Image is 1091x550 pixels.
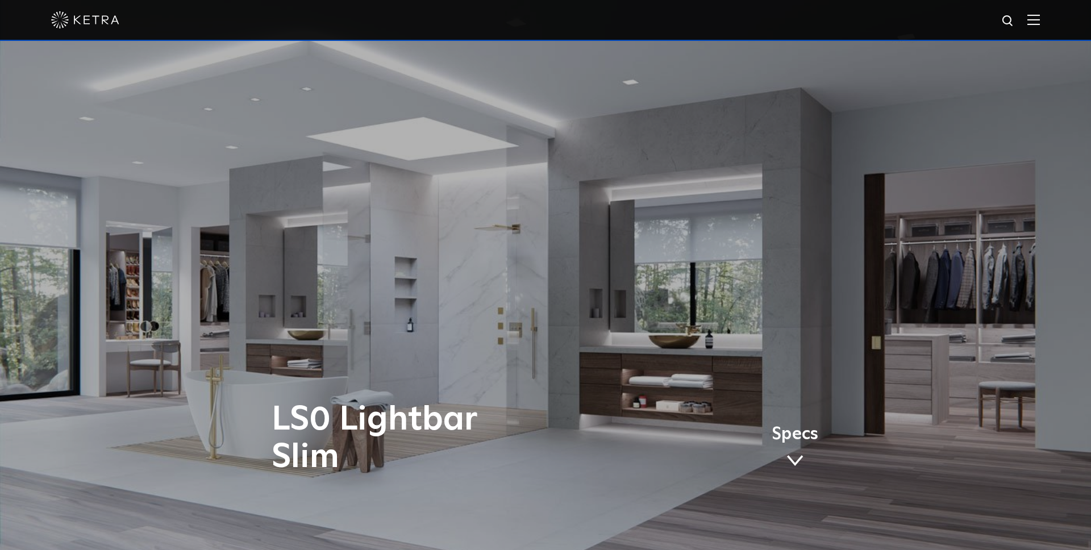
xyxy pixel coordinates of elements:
img: search icon [1001,14,1015,28]
h1: LS0 Lightbar Slim [272,401,593,476]
img: Hamburger%20Nav.svg [1027,14,1040,25]
img: ketra-logo-2019-white [51,11,119,28]
a: Specs [772,426,818,470]
span: Specs [772,426,818,443]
